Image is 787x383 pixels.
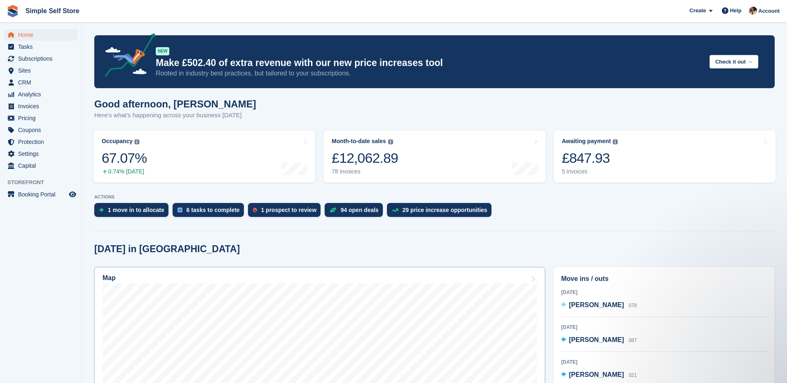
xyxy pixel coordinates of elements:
[561,289,767,296] div: [DATE]
[187,207,240,213] div: 6 tasks to complete
[18,160,67,171] span: Capital
[102,150,147,166] div: 67.07%
[569,371,624,378] span: [PERSON_NAME]
[18,100,67,112] span: Invoices
[689,7,706,15] span: Create
[68,189,77,199] a: Preview store
[562,150,618,166] div: £847.93
[18,112,67,124] span: Pricing
[7,178,82,187] span: Storefront
[341,207,379,213] div: 94 open deals
[758,7,780,15] span: Account
[253,207,257,212] img: prospect-51fa495bee0391a8d652442698ab0144808aea92771e9ea1ae160a38d050c398.svg
[4,29,77,41] a: menu
[629,372,637,378] span: 021
[98,33,155,80] img: price-adjustments-announcement-icon-8257ccfd72463d97f412b2fc003d46551f7dbcb40ab6d574587a9cd5c0d94...
[4,41,77,52] a: menu
[18,148,67,160] span: Settings
[4,136,77,148] a: menu
[94,194,775,200] p: ACTIONS
[94,111,256,120] p: Here's what's happening across your business [DATE]
[4,112,77,124] a: menu
[561,358,767,366] div: [DATE]
[629,337,637,343] span: 087
[629,303,637,308] span: 078
[4,148,77,160] a: menu
[4,189,77,200] a: menu
[94,98,256,109] h1: Good afternoon, [PERSON_NAME]
[562,168,618,175] div: 5 invoices
[18,65,67,76] span: Sites
[4,53,77,64] a: menu
[332,150,398,166] div: £12,062.89
[749,7,757,15] img: Scott McCutcheon
[4,89,77,100] a: menu
[561,300,637,311] a: [PERSON_NAME] 078
[177,207,182,212] img: task-75834270c22a3079a89374b754ae025e5fb1db73e45f91037f5363f120a921f8.svg
[325,203,387,221] a: 94 open deals
[569,336,624,343] span: [PERSON_NAME]
[94,203,173,221] a: 1 move in to allocate
[156,69,703,78] p: Rooted in industry best practices, but tailored to your subscriptions.
[561,370,637,381] a: [PERSON_NAME] 021
[156,47,169,55] div: NEW
[7,5,19,17] img: stora-icon-8386f47178a22dfd0bd8f6a31ec36ba5ce8667c1dd55bd0f319d3a0aa187defe.svg
[102,168,147,175] div: 0.74% [DATE]
[392,208,398,212] img: price_increase_opportunities-93ffe204e8149a01c8c9dc8f82e8f89637d9d84a8eef4429ea346261dce0b2c0.svg
[730,7,742,15] span: Help
[102,138,132,145] div: Occupancy
[18,41,67,52] span: Tasks
[94,244,240,255] h2: [DATE] in [GEOGRAPHIC_DATA]
[4,124,77,136] a: menu
[569,301,624,308] span: [PERSON_NAME]
[561,274,767,284] h2: Move ins / outs
[102,274,116,282] h2: Map
[4,100,77,112] a: menu
[561,324,767,331] div: [DATE]
[22,4,83,18] a: Simple Self Store
[332,138,386,145] div: Month-to-date sales
[156,57,703,69] p: Make £502.40 of extra revenue with our new price increases tool
[323,130,545,182] a: Month-to-date sales £12,062.89 78 invoices
[4,65,77,76] a: menu
[261,207,316,213] div: 1 prospect to review
[18,124,67,136] span: Coupons
[613,139,618,144] img: icon-info-grey-7440780725fd019a000dd9b08b2336e03edf1995a4989e88bcd33f0948082b44.svg
[561,335,637,346] a: [PERSON_NAME] 087
[554,130,776,182] a: Awaiting payment £847.93 5 invoices
[173,203,248,221] a: 6 tasks to complete
[4,77,77,88] a: menu
[93,130,315,182] a: Occupancy 67.07% 0.74% [DATE]
[387,203,496,221] a: 29 price increase opportunities
[18,77,67,88] span: CRM
[388,139,393,144] img: icon-info-grey-7440780725fd019a000dd9b08b2336e03edf1995a4989e88bcd33f0948082b44.svg
[134,139,139,144] img: icon-info-grey-7440780725fd019a000dd9b08b2336e03edf1995a4989e88bcd33f0948082b44.svg
[99,207,104,212] img: move_ins_to_allocate_icon-fdf77a2bb77ea45bf5b3d319d69a93e2d87916cf1d5bf7949dd705db3b84f3ca.svg
[710,55,758,68] button: Check it out →
[4,160,77,171] a: menu
[18,189,67,200] span: Booking Portal
[18,136,67,148] span: Protection
[18,53,67,64] span: Subscriptions
[18,29,67,41] span: Home
[18,89,67,100] span: Analytics
[562,138,611,145] div: Awaiting payment
[403,207,487,213] div: 29 price increase opportunities
[332,168,398,175] div: 78 invoices
[108,207,164,213] div: 1 move in to allocate
[248,203,325,221] a: 1 prospect to review
[330,207,337,213] img: deal-1b604bf984904fb50ccaf53a9ad4b4a5d6e5aea283cecdc64d6e3604feb123c2.svg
